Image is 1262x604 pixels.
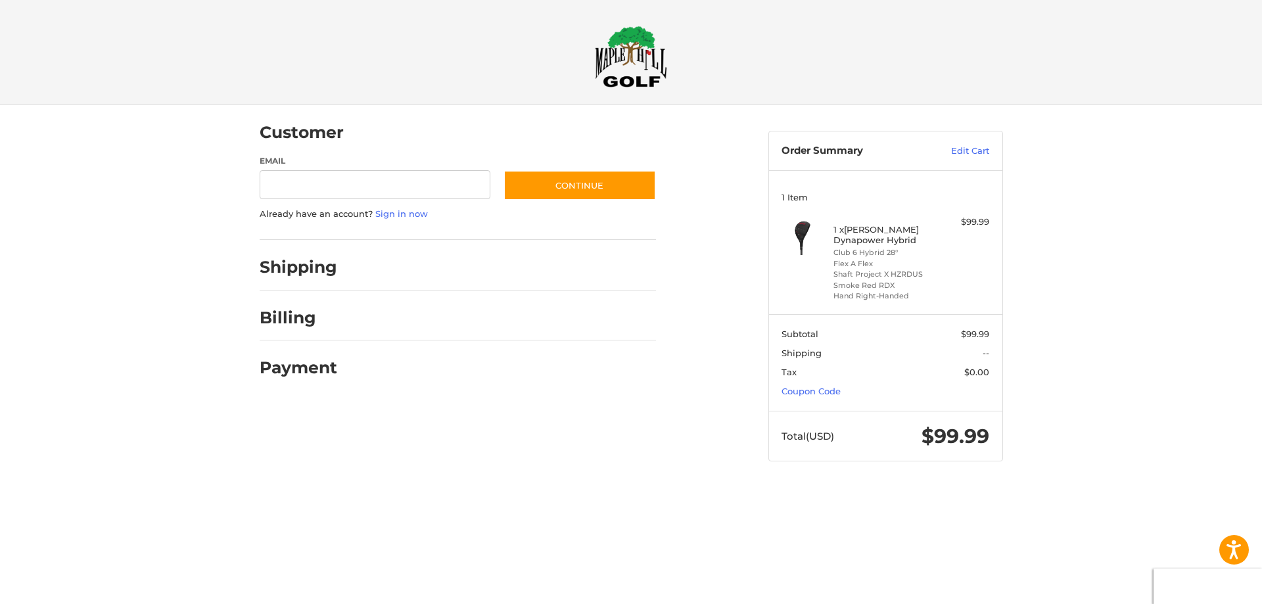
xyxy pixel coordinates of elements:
a: Coupon Code [782,386,841,396]
p: Already have an account? [260,208,656,221]
li: Hand Right-Handed [833,290,934,302]
span: Subtotal [782,329,818,339]
h2: Customer [260,122,344,143]
h3: 1 Item [782,192,989,202]
button: Continue [503,170,656,200]
span: Shipping [782,348,822,358]
a: Sign in now [375,208,428,219]
label: Email [260,155,491,167]
span: $99.99 [961,329,989,339]
h2: Billing [260,308,337,328]
img: Maple Hill Golf [595,26,667,87]
li: Club 6 Hybrid 28° [833,247,934,258]
iframe: Google Customer Reviews [1154,569,1262,604]
iframe: Gorgias live chat messenger [13,547,156,591]
span: Total (USD) [782,430,834,442]
h2: Shipping [260,257,337,277]
div: $99.99 [937,216,989,229]
li: Shaft Project X HZRDUS Smoke Red RDX [833,269,934,290]
span: $0.00 [964,367,989,377]
a: Edit Cart [923,145,989,158]
h3: Order Summary [782,145,923,158]
span: Tax [782,367,797,377]
span: -- [983,348,989,358]
span: $99.99 [922,424,989,448]
li: Flex A Flex [833,258,934,269]
h2: Payment [260,358,337,378]
h4: 1 x [PERSON_NAME] Dynapower Hybrid [833,224,934,246]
